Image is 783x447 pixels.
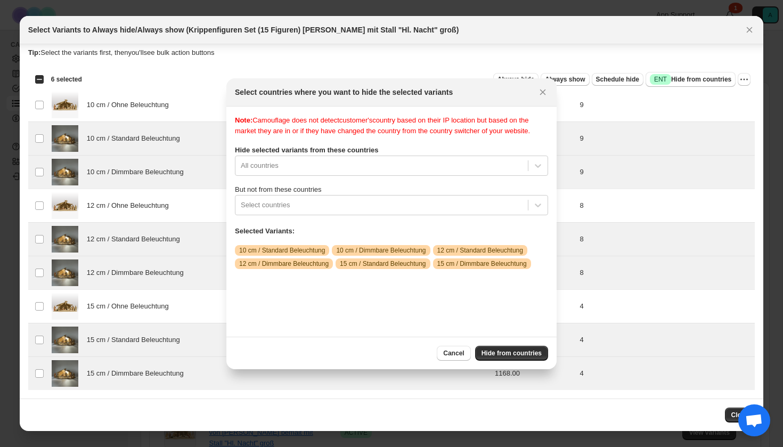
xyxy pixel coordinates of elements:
span: 12 cm / Ohne Beleuchtung [87,200,175,211]
span: 12 cm / Dimmbare Beleuchtung [87,267,190,278]
span: Always hide [497,75,534,84]
button: SuccessENTHide from countries [646,72,736,87]
span: 10 cm / Standard Beleuchtung [239,246,325,255]
button: Hide from countries [475,346,548,361]
span: Hide from countries [650,74,731,85]
strong: Tip: [28,48,41,56]
button: Schedule hide [592,73,643,86]
div: Camouflage does not detect customer's country based on their IP location but based on the market ... [235,115,548,136]
span: 15 cm / Ohne Beleuchtung [87,301,175,312]
td: 1168.00 [492,357,576,391]
span: 12 cm / Dimmbare Beleuchtung [239,259,329,268]
button: Always show [541,73,589,86]
button: Cancel [437,346,470,361]
span: But not from these countries [235,185,322,193]
td: 9 [576,122,755,156]
span: ENT [654,75,667,84]
img: 1_1d740778-1bf8-4944-90b6-c94f96b5cd34.png [52,92,78,118]
span: 12 cm / Standard Beleuchtung [437,246,523,255]
td: 4 [576,357,755,391]
button: Close [535,85,550,100]
img: Bild15er.png [52,327,78,353]
img: Bild15er.png [52,125,78,152]
b: Hide selected variants from these countries [235,146,378,154]
img: Bild15er.png [52,226,78,253]
img: 1_1d740778-1bf8-4944-90b6-c94f96b5cd34.png [52,192,78,219]
img: Bild15er.png [52,360,78,387]
span: 15 cm / Dimmbare Beleuchtung [87,368,190,379]
td: 8 [576,189,755,223]
span: Always show [545,75,585,84]
span: 15 cm / Dimmbare Beleuchtung [437,259,527,268]
span: 10 cm / Dimmbare Beleuchtung [336,246,426,255]
span: Hide from countries [482,349,542,357]
button: Close [725,408,755,422]
span: 15 cm / Standard Beleuchtung [340,259,426,268]
button: Always hide [493,73,539,86]
span: Schedule hide [596,75,639,84]
span: 10 cm / Ohne Beleuchtung [87,100,175,110]
b: Selected Variants: [235,227,295,235]
td: 8 [576,223,755,256]
td: 8 [576,256,755,290]
h2: Select countries where you want to hide the selected variants [235,87,453,97]
td: 9 [576,88,755,122]
span: Cancel [443,349,464,357]
td: 4 [576,290,755,323]
button: Close [742,22,757,37]
img: Bild15er.png [52,259,78,286]
p: Select the variants first, then you'll see bulk action buttons [28,47,755,58]
div: Chat öffnen [738,404,770,436]
img: 1_1d740778-1bf8-4944-90b6-c94f96b5cd34.png [52,293,78,320]
td: 9 [576,156,755,189]
td: 4 [576,323,755,357]
span: 12 cm / Standard Beleuchtung [87,234,186,245]
b: Note: [235,116,252,124]
img: Bild15er.png [52,159,78,185]
span: 10 cm / Standard Beleuchtung [87,133,186,144]
span: 15 cm / Standard Beleuchtung [87,335,186,345]
span: 6 selected [51,75,82,84]
span: Close [731,411,749,419]
span: 10 cm / Dimmbare Beleuchtung [87,167,190,177]
h2: Select Variants to Always hide/Always show (Krippenfiguren Set (15 Figuren) [PERSON_NAME] mit Sta... [28,25,459,35]
button: More actions [738,73,751,86]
